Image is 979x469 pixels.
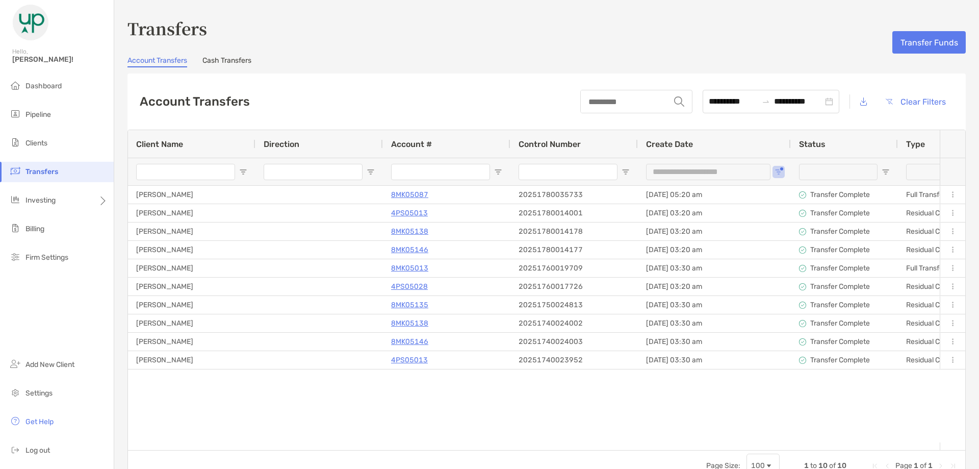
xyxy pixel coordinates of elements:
span: Create Date [646,139,693,149]
p: Transfer Complete [810,354,870,366]
p: Transfer Complete [810,225,870,238]
h3: Transfers [127,16,966,40]
div: [DATE] 03:30 am [638,351,791,369]
img: status icon [799,283,806,290]
button: Transfer Funds [892,31,966,54]
p: 8MK05087 [391,188,428,201]
span: Investing [25,196,56,205]
img: transfers icon [9,165,21,177]
a: Cash Transfers [202,56,251,67]
span: to [762,97,770,106]
img: logout icon [9,443,21,456]
button: Open Filter Menu [494,168,502,176]
div: [PERSON_NAME] [128,314,255,332]
a: 4PS05013 [391,207,428,219]
div: [DATE] 03:30 am [638,333,791,351]
button: Open Filter Menu [882,168,890,176]
span: Account # [391,139,432,149]
img: status icon [799,228,806,235]
a: 8MK05138 [391,317,428,330]
div: [PERSON_NAME] [128,333,255,351]
a: 8MK05138 [391,225,428,238]
p: Transfer Complete [810,188,870,201]
div: [PERSON_NAME] [128,186,255,204]
div: 20251760019709 [510,259,638,277]
span: Control Number [519,139,581,149]
div: [PERSON_NAME] [128,241,255,259]
a: 8MK05146 [391,243,428,256]
p: 4PS05028 [391,280,428,293]
div: 20251740024002 [510,314,638,332]
div: 20251760017726 [510,278,638,295]
p: Transfer Complete [810,335,870,348]
div: 20251750024813 [510,296,638,314]
p: Transfer Complete [810,243,870,256]
p: Transfer Complete [810,280,870,293]
div: 20251740024003 [510,333,638,351]
div: [DATE] 03:30 am [638,314,791,332]
a: 8MK05146 [391,335,428,348]
div: 20251780014177 [510,241,638,259]
p: Transfer Complete [810,262,870,275]
div: [DATE] 05:20 am [638,186,791,204]
button: Open Filter Menu [239,168,247,176]
span: Clients [25,139,47,147]
div: 20251780035733 [510,186,638,204]
span: Log out [25,446,50,455]
img: status icon [799,265,806,272]
img: Zoe Logo [12,4,49,41]
img: investing icon [9,193,21,206]
span: [PERSON_NAME]! [12,55,108,64]
button: Clear Filters [878,90,954,113]
img: status icon [799,357,806,364]
img: firm-settings icon [9,251,21,263]
span: Type [906,139,925,149]
div: [DATE] 03:30 am [638,259,791,277]
a: 8MK05135 [391,299,428,311]
span: swap-right [762,97,770,106]
span: Settings [25,389,53,398]
div: 20251780014001 [510,204,638,222]
div: [DATE] 03:20 am [638,204,791,222]
span: Add New Client [25,360,74,369]
img: button icon [886,98,893,105]
div: 20251740023952 [510,351,638,369]
input: Date Filter Input [646,164,770,180]
span: Direction [264,139,299,149]
p: Transfer Complete [810,207,870,219]
div: [PERSON_NAME] [128,351,255,369]
img: add_new_client icon [9,358,21,370]
span: Firm Settings [25,253,68,262]
img: billing icon [9,222,21,234]
div: [DATE] 03:20 am [638,241,791,259]
a: Account Transfers [127,56,187,67]
a: 8MK05013 [391,262,428,275]
input: Client Name Filter Input [136,164,235,180]
div: 20251780014178 [510,223,638,240]
img: settings icon [9,386,21,399]
button: Open Filter Menu [367,168,375,176]
img: dashboard icon [9,79,21,91]
p: Transfer Complete [810,299,870,311]
p: Transfer Complete [810,317,870,330]
div: [DATE] 03:20 am [638,223,791,240]
div: [PERSON_NAME] [128,278,255,295]
span: Status [799,139,826,149]
input: Direction Filter Input [264,164,363,180]
span: Transfers [25,167,58,176]
img: status icon [799,338,806,345]
span: Dashboard [25,82,62,90]
button: Open Filter Menu [622,168,630,176]
a: 4PS05013 [391,354,428,366]
input: Account # Filter Input [391,164,490,180]
img: clients icon [9,136,21,149]
h2: Account Transfers [140,94,250,109]
div: [PERSON_NAME] [128,296,255,314]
